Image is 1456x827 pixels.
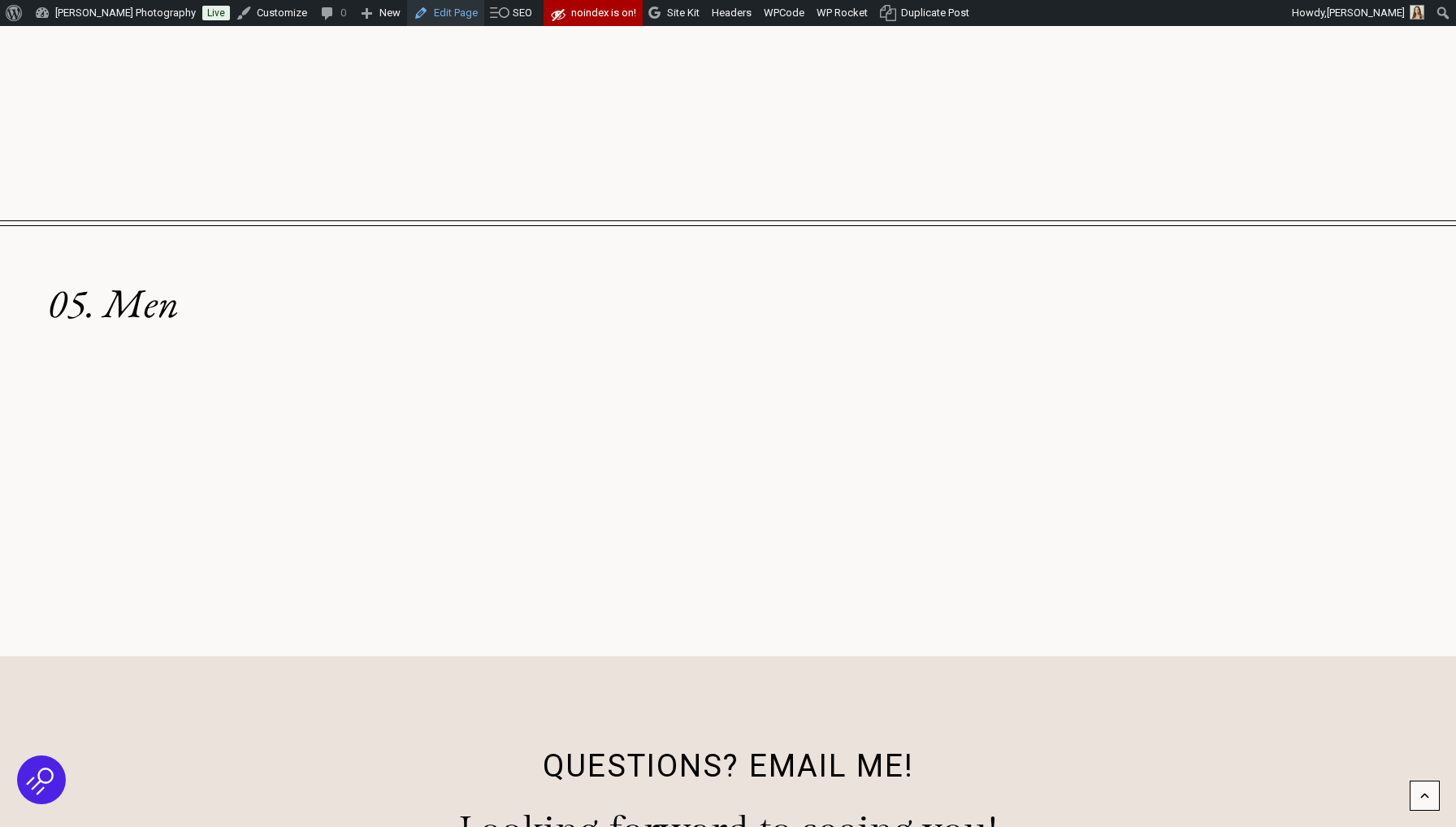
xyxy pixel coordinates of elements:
[1410,781,1440,811] a: Scroll to top
[421,747,1035,793] h3: questions? Email me!
[47,328,1409,604] iframe: Men
[1327,7,1405,19] span: [PERSON_NAME]
[47,279,1409,328] h2: 05. Men
[202,6,230,20] a: Live
[667,7,700,19] span: Site Kit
